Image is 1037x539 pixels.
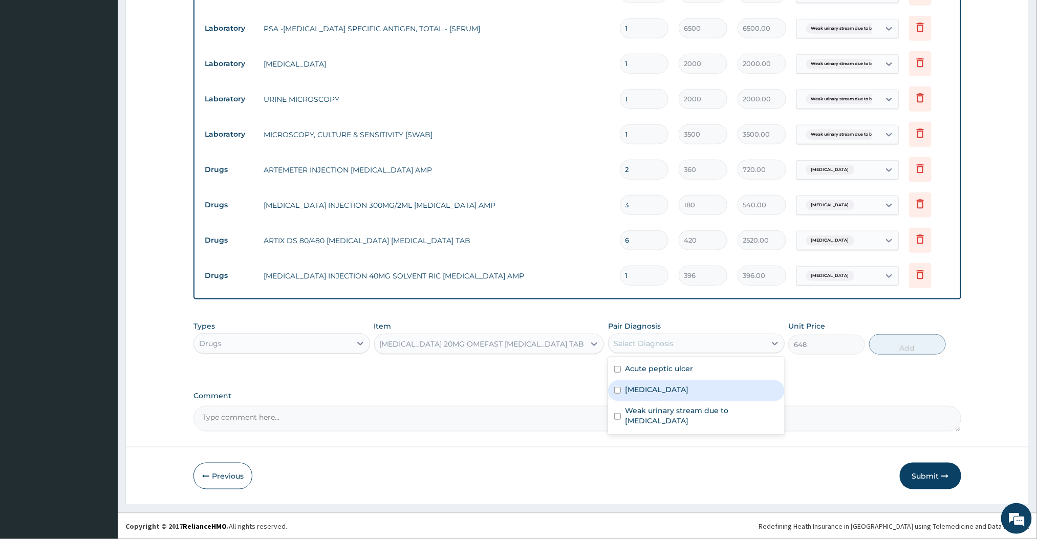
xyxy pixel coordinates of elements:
[380,339,585,349] div: [MEDICAL_DATA] 20MG OMEFAST [MEDICAL_DATA] TAB
[258,54,614,74] td: [MEDICAL_DATA]
[806,130,885,140] span: Weak urinary stream due to ben...
[625,384,688,395] label: [MEDICAL_DATA]
[608,321,661,331] label: Pair Diagnosis
[200,231,258,250] td: Drugs
[200,266,258,285] td: Drugs
[788,321,825,331] label: Unit Price
[258,195,614,215] td: [MEDICAL_DATA] INJECTION 300MG/2ML [MEDICAL_DATA] AMP
[200,160,258,179] td: Drugs
[200,196,258,214] td: Drugs
[806,59,885,69] span: Weak urinary stream due to ben...
[118,513,1037,539] footer: All rights reserved.
[200,54,258,73] td: Laboratory
[806,235,854,246] span: [MEDICAL_DATA]
[53,57,172,71] div: Chat with us now
[806,271,854,281] span: [MEDICAL_DATA]
[200,125,258,144] td: Laboratory
[258,230,614,251] td: ARTIX DS 80/480 [MEDICAL_DATA] [MEDICAL_DATA] TAB
[900,463,961,489] button: Submit
[19,51,41,77] img: d_794563401_company_1708531726252_794563401
[614,338,674,349] div: Select Diagnosis
[869,334,946,355] button: Add
[759,521,1029,531] div: Redefining Heath Insurance in [GEOGRAPHIC_DATA] using Telemedicine and Data Science!
[258,89,614,110] td: URINE MICROSCOPY
[5,279,195,315] textarea: Type your message and hit 'Enter'
[200,19,258,38] td: Laboratory
[806,165,854,175] span: [MEDICAL_DATA]
[806,24,885,34] span: Weak urinary stream due to ben...
[193,392,961,400] label: Comment
[59,129,141,232] span: We're online!
[258,160,614,180] td: ARTEMETER INJECTION [MEDICAL_DATA] AMP
[258,124,614,145] td: MICROSCOPY, CULTURE & SENSITIVITY [SWAB]
[183,522,227,531] a: RelianceHMO
[193,463,252,489] button: Previous
[806,200,854,210] span: [MEDICAL_DATA]
[193,322,215,331] label: Types
[258,266,614,286] td: [MEDICAL_DATA] INJECTION 40MG SOLVENT RIC [MEDICAL_DATA] AMP
[168,5,192,30] div: Minimize live chat window
[258,18,614,39] td: PSA -[MEDICAL_DATA] SPECIFIC ANTIGEN, TOTAL - [SERUM]
[374,321,392,331] label: Item
[199,338,222,349] div: Drugs
[200,90,258,109] td: Laboratory
[125,522,229,531] strong: Copyright © 2017 .
[625,405,779,426] label: Weak urinary stream due to [MEDICAL_DATA]
[806,94,885,104] span: Weak urinary stream due to ben...
[625,363,693,374] label: Acute peptic ulcer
